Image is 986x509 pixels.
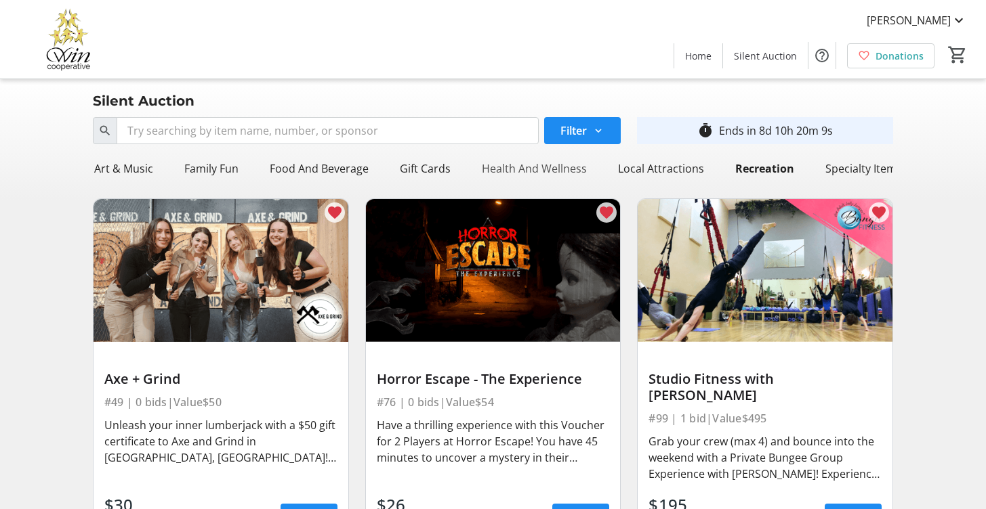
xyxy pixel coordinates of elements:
[808,42,836,69] button: Help
[104,371,337,387] div: Axe + Grind
[598,204,615,221] mat-icon: favorite
[179,155,244,182] div: Family Fun
[377,417,610,466] div: Have a thrilling experience with this Voucher for 2 Players at Horror Escape! You have 45 minutes...
[394,155,456,182] div: Gift Cards
[649,409,882,428] div: #99 | 1 bid | Value $495
[847,43,934,68] a: Donations
[613,155,710,182] div: Local Attractions
[871,204,887,221] mat-icon: favorite
[730,155,800,182] div: Recreation
[377,371,610,387] div: Horror Escape - The Experience
[89,155,159,182] div: Art & Music
[649,371,882,403] div: Studio Fitness with [PERSON_NAME]
[734,49,797,63] span: Silent Auction
[104,393,337,412] div: #49 | 0 bids | Value $50
[104,417,337,466] div: Unleash your inner lumberjack with a $50 gift certificate to Axe and Grind in [GEOGRAPHIC_DATA], ...
[876,49,924,63] span: Donations
[719,123,833,139] div: Ends in 8d 10h 20m 9s
[85,90,203,112] div: Silent Auction
[723,43,808,68] a: Silent Auction
[685,49,712,63] span: Home
[867,12,951,28] span: [PERSON_NAME]
[377,393,610,412] div: #76 | 0 bids | Value $54
[264,155,374,182] div: Food And Beverage
[649,433,882,482] div: Grab your crew (max 4) and bounce into the weekend with a Private Bungee Group Experience with [P...
[327,204,343,221] mat-icon: favorite
[856,9,978,31] button: [PERSON_NAME]
[560,123,587,139] span: Filter
[94,199,348,342] img: Axe + Grind
[820,155,902,182] div: Specialty Item
[544,117,621,144] button: Filter
[674,43,722,68] a: Home
[638,199,892,342] img: Studio Fitness with Justina Bailey
[476,155,592,182] div: Health And Wellness
[945,43,970,67] button: Cart
[117,117,539,144] input: Try searching by item name, number, or sponsor
[697,123,714,139] mat-icon: timer_outline
[366,199,621,342] img: Horror Escape - The Experience
[8,5,129,73] img: Victoria Women In Need Community Cooperative's Logo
